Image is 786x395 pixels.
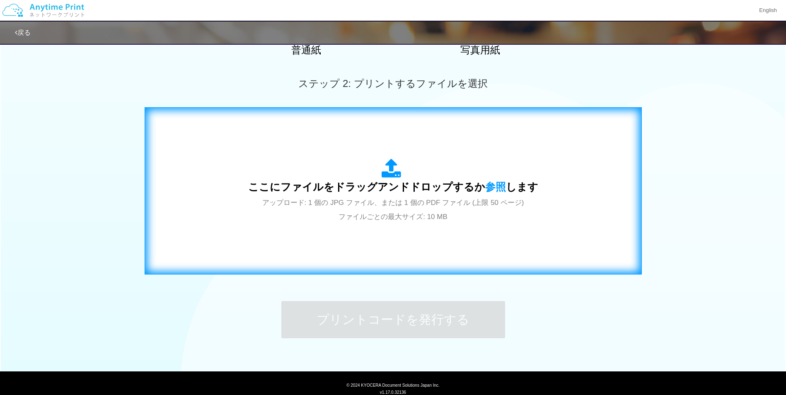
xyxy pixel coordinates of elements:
[298,78,487,89] span: ステップ 2: プリントするファイルを選択
[15,29,31,36] a: 戻る
[248,181,538,193] span: ここにファイルをドラッグアンドドロップするか します
[262,199,524,221] span: アップロード: 1 個の JPG ファイル、または 1 個の PDF ファイル (上限 50 ページ) ファイルごとの最大サイズ: 10 MB
[485,181,506,193] span: 参照
[281,301,505,338] button: プリントコードを発行する
[408,45,553,55] h2: 写真用紙
[234,45,379,55] h2: 普通紙
[380,390,406,395] span: v1.17.0.32136
[346,382,440,388] span: © 2024 KYOCERA Document Solutions Japan Inc.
